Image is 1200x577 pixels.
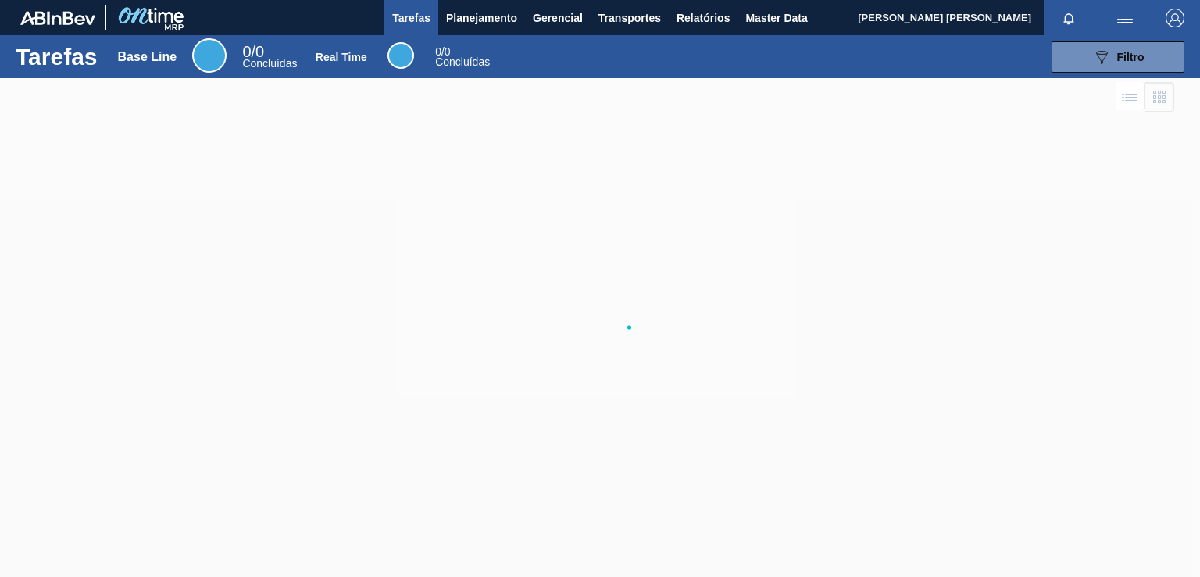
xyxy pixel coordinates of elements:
[20,11,95,25] img: TNhmsLtSVTkK8tSr43FrP2fwEKptu5GPRR3wAAAABJRU5ErkJggg==
[316,51,367,63] div: Real Time
[435,45,450,58] span: / 0
[435,47,490,67] div: Real Time
[533,9,583,27] span: Gerencial
[242,57,297,70] span: Concluídas
[242,43,251,60] span: 0
[1044,7,1094,29] button: Notificações
[1117,51,1145,63] span: Filtro
[435,56,490,68] span: Concluídas
[435,45,441,58] span: 0
[242,43,264,60] span: / 0
[598,9,661,27] span: Transportes
[1116,9,1134,27] img: userActions
[387,42,414,69] div: Real Time
[677,9,730,27] span: Relatórios
[1166,9,1184,27] img: Logout
[16,48,98,66] h1: Tarefas
[745,9,807,27] span: Master Data
[446,9,517,27] span: Planejamento
[1052,41,1184,73] button: Filtro
[118,50,177,64] div: Base Line
[242,45,297,69] div: Base Line
[392,9,430,27] span: Tarefas
[192,38,227,73] div: Base Line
